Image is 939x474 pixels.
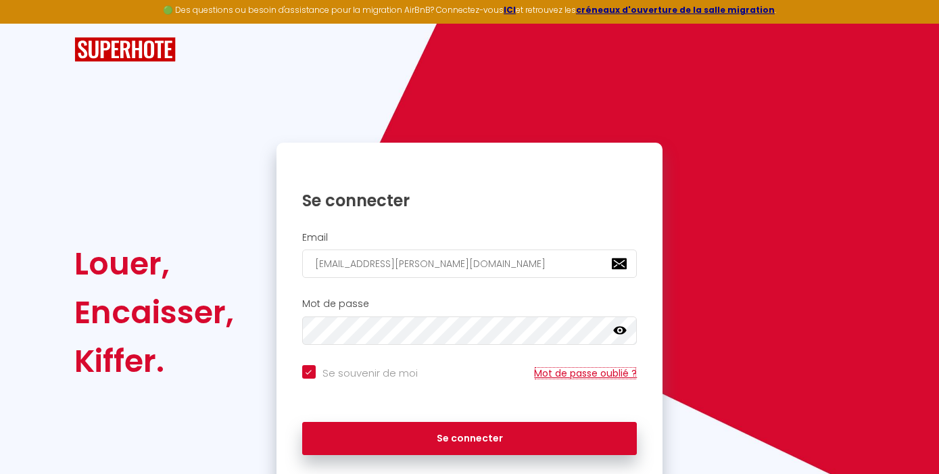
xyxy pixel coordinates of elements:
div: Encaisser, [74,288,234,337]
a: créneaux d'ouverture de la salle migration [576,4,775,16]
button: Ouvrir le widget de chat LiveChat [11,5,51,46]
h2: Mot de passe [302,298,637,310]
a: ICI [504,4,516,16]
div: Louer, [74,239,234,288]
a: Mot de passe oublié ? [534,366,637,380]
input: Ton Email [302,250,637,278]
button: Se connecter [302,422,637,456]
h2: Email [302,232,637,243]
img: SuperHote logo [74,37,176,62]
h1: Se connecter [302,190,637,211]
div: Kiffer. [74,337,234,385]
